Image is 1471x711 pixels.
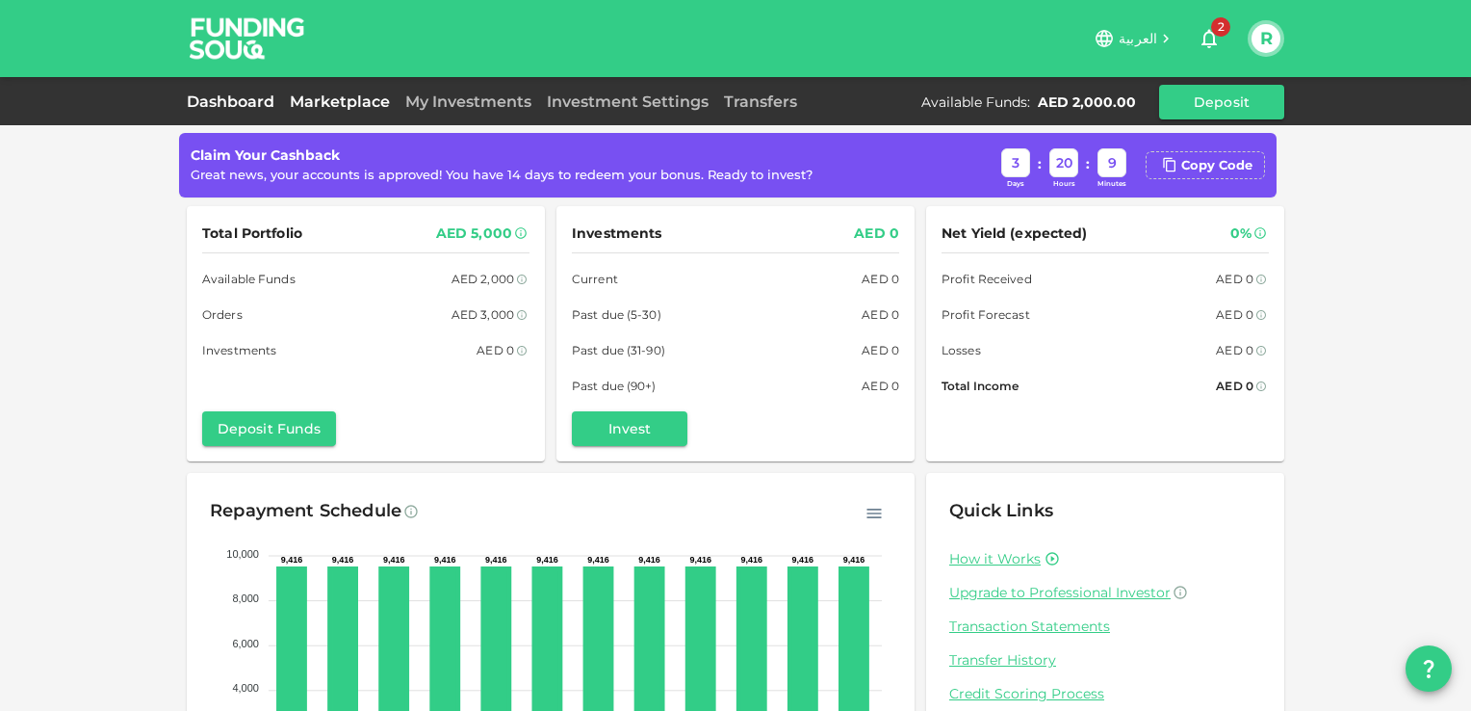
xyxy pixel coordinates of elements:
div: AED 0 [1216,340,1253,360]
div: 3 [1001,148,1030,177]
span: Net Yield (expected) [942,222,1088,246]
div: AED 0 [1216,269,1253,289]
span: Quick Links [949,500,1053,521]
div: AED 0 [862,269,899,289]
a: Upgrade to Professional Investor [949,584,1261,602]
span: Orders [202,304,243,325]
div: AED 5,000 [436,222,512,246]
span: Past due (90+) [572,376,657,396]
span: Current [572,269,618,289]
button: 2 [1190,19,1228,58]
span: Claim Your Cashback [191,146,340,164]
div: Available Funds : [921,92,1030,112]
a: Investment Settings [539,92,716,111]
div: AED 2,000 [452,269,514,289]
div: Copy Code [1181,156,1252,175]
div: : [1086,154,1090,174]
span: 2 [1211,17,1230,37]
div: Hours [1049,179,1078,190]
tspan: 8,000 [232,592,259,604]
span: Past due (5-30) [572,304,661,325]
a: Transfer History [949,651,1261,670]
div: AED 3,000 [452,304,514,325]
div: Days [1001,179,1030,190]
div: AED 0 [854,222,899,246]
div: : [1038,154,1042,174]
button: Deposit [1159,85,1284,119]
div: AED 0 [862,304,899,325]
div: AED 0 [862,376,899,396]
span: Upgrade to Professional Investor [949,584,1171,601]
button: R [1252,24,1280,53]
a: How it Works [949,550,1041,568]
a: Marketplace [282,92,398,111]
div: 0% [1230,222,1252,246]
div: AED 2,000.00 [1038,92,1136,112]
span: Profit Received [942,269,1032,289]
a: My Investments [398,92,539,111]
span: Investments [202,340,276,360]
span: العربية [1119,30,1157,47]
tspan: 4,000 [232,682,259,694]
a: Transaction Statements [949,618,1261,636]
a: Credit Scoring Process [949,685,1261,703]
button: question [1406,645,1452,692]
span: Investments [572,222,661,246]
div: 9 [1097,148,1126,177]
a: Transfers [716,92,805,111]
button: Deposit Funds [202,411,336,446]
button: Invest [572,411,687,446]
div: AED 0 [862,340,899,360]
a: Dashboard [187,92,282,111]
div: Minutes [1097,179,1126,190]
span: Total Portfolio [202,222,302,246]
div: AED 0 [1216,376,1253,396]
div: 20 [1049,148,1078,177]
span: Past due (31-90) [572,340,665,360]
div: AED 0 [1216,304,1253,325]
span: Losses [942,340,981,360]
span: Profit Forecast [942,304,1030,325]
span: Available Funds [202,269,296,289]
tspan: 6,000 [232,637,259,648]
span: Total Income [942,376,1019,396]
div: AED 0 [477,340,514,360]
div: Great news, your accounts is approved! You have 14 days to redeem your bonus. Ready to invest? [191,166,813,185]
tspan: 10,000 [226,547,259,559]
div: Repayment Schedule [210,496,401,527]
